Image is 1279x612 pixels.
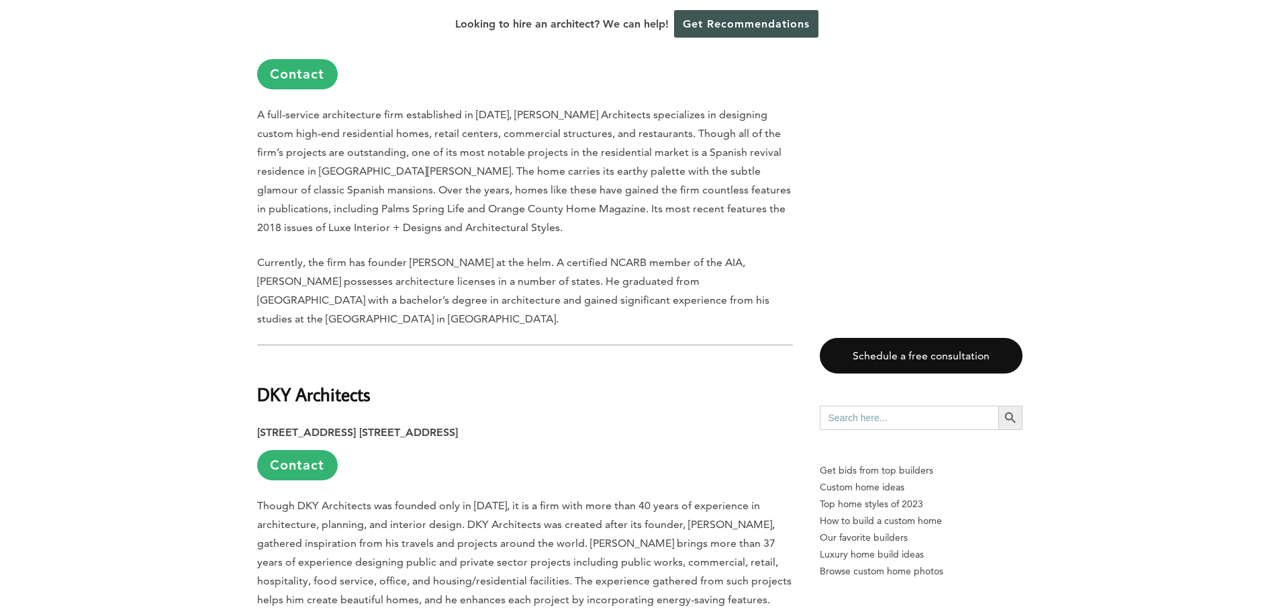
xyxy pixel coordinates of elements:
[257,253,793,329] p: Currently, the firm has founder [PERSON_NAME] at the helm. A certified NCARB member of the AIA, [...
[820,496,1023,513] a: Top home styles of 2023
[820,513,1023,529] a: How to build a custom home
[674,10,818,38] a: Get Recommendations
[820,529,1023,546] a: Our favorite builders
[820,406,998,430] input: Search here...
[257,450,338,480] a: Contact
[257,361,793,408] h2: DKY Architects
[257,105,793,237] p: A full-service architecture firm established in [DATE], [PERSON_NAME] Architects specializes in d...
[1003,410,1018,425] svg: Search
[257,59,338,89] a: Contact
[820,462,1023,479] p: Get bids from top builders
[820,563,1023,580] a: Browse custom home photos
[820,479,1023,496] a: Custom home ideas
[820,338,1023,374] a: Schedule a free consultation
[820,546,1023,563] a: Luxury home build ideas
[257,426,458,439] strong: [STREET_ADDRESS] [STREET_ADDRESS]
[257,496,793,609] p: Though DKY Architects was founded only in [DATE], it is a firm with more than 40 years of experie...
